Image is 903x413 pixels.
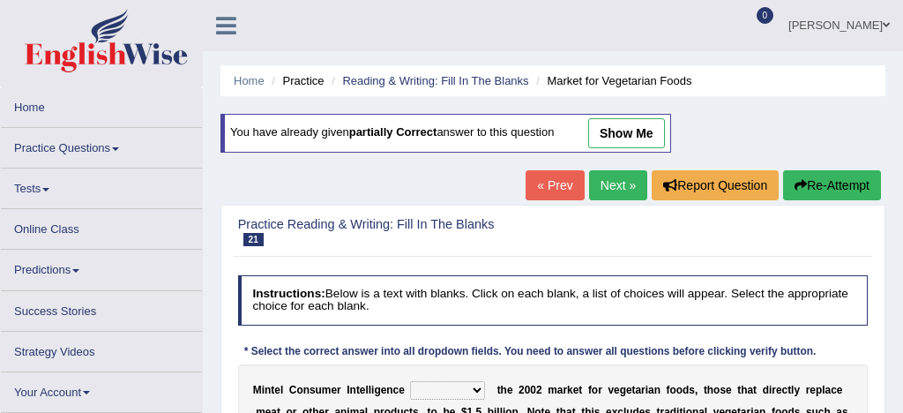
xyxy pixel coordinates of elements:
[713,384,720,396] b: o
[350,384,356,396] b: n
[741,384,747,396] b: h
[837,384,843,396] b: e
[238,275,869,326] h4: Below is a text with blanks. Click on each blank, a list of choices will appear. Select the appro...
[783,170,881,200] button: Re-Attempt
[646,384,648,396] b: i
[303,384,310,396] b: n
[356,384,360,396] b: t
[386,384,392,396] b: n
[252,287,325,300] b: Instructions:
[573,384,579,396] b: e
[316,384,322,396] b: u
[262,384,265,396] b: i
[683,384,689,396] b: d
[776,384,782,396] b: e
[825,384,832,396] b: a
[1,332,202,366] a: Strategy Videos
[337,384,341,396] b: r
[331,384,337,396] b: e
[1,209,202,244] a: Online Class
[536,384,542,396] b: 2
[501,384,507,396] b: h
[707,384,713,396] b: h
[737,384,741,396] b: t
[1,250,202,284] a: Predictions
[280,384,283,396] b: l
[342,74,528,87] a: Reading & Writing: Fill In The Blanks
[695,384,698,396] b: ,
[349,126,437,139] b: partially correct
[588,384,592,396] b: f
[592,384,598,396] b: o
[620,384,626,396] b: g
[381,384,387,396] b: e
[614,384,620,396] b: e
[676,384,683,396] b: o
[310,384,316,396] b: s
[753,384,757,396] b: t
[720,384,726,396] b: s
[1,87,202,122] a: Home
[772,384,776,396] b: r
[347,384,349,396] b: I
[641,384,646,396] b: r
[810,384,816,396] b: e
[667,384,670,396] b: f
[548,384,557,396] b: m
[525,384,531,396] b: 0
[794,384,800,396] b: y
[234,74,265,87] a: Home
[243,233,264,246] span: 21
[608,384,614,396] b: v
[632,384,636,396] b: t
[654,384,660,396] b: n
[289,384,297,396] b: C
[519,384,525,396] b: 2
[1,291,202,326] a: Success Stories
[253,384,262,396] b: M
[563,384,567,396] b: r
[557,384,563,396] b: a
[360,384,366,396] b: e
[652,170,779,200] button: Report Question
[238,344,823,360] div: * Select the correct answer into all dropdown fields. You need to answer all questions before cli...
[369,384,371,396] b: l
[507,384,513,396] b: e
[374,384,380,396] b: g
[626,384,632,396] b: e
[588,118,665,148] a: show me
[274,384,280,396] b: e
[532,72,691,89] li: Market for Vegetarian Foods
[670,384,676,396] b: o
[726,384,732,396] b: e
[578,384,582,396] b: t
[371,384,374,396] b: i
[769,384,772,396] b: i
[497,384,501,396] b: t
[598,384,602,396] b: r
[1,372,202,407] a: Your Account
[787,384,791,396] b: t
[689,384,695,396] b: s
[220,114,671,153] div: You have already given answer to this question
[1,128,202,162] a: Practice Questions
[747,384,753,396] b: a
[782,384,788,396] b: c
[365,384,368,396] b: l
[816,384,822,396] b: p
[399,384,405,396] b: e
[589,170,647,200] a: Next »
[763,384,769,396] b: d
[322,384,332,396] b: m
[526,170,584,200] a: « Prev
[265,384,271,396] b: n
[791,384,794,396] b: l
[296,384,302,396] b: o
[267,72,324,89] li: Practice
[822,384,825,396] b: l
[648,384,654,396] b: a
[567,384,573,396] b: k
[635,384,641,396] b: a
[1,169,202,203] a: Tests
[831,384,837,396] b: c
